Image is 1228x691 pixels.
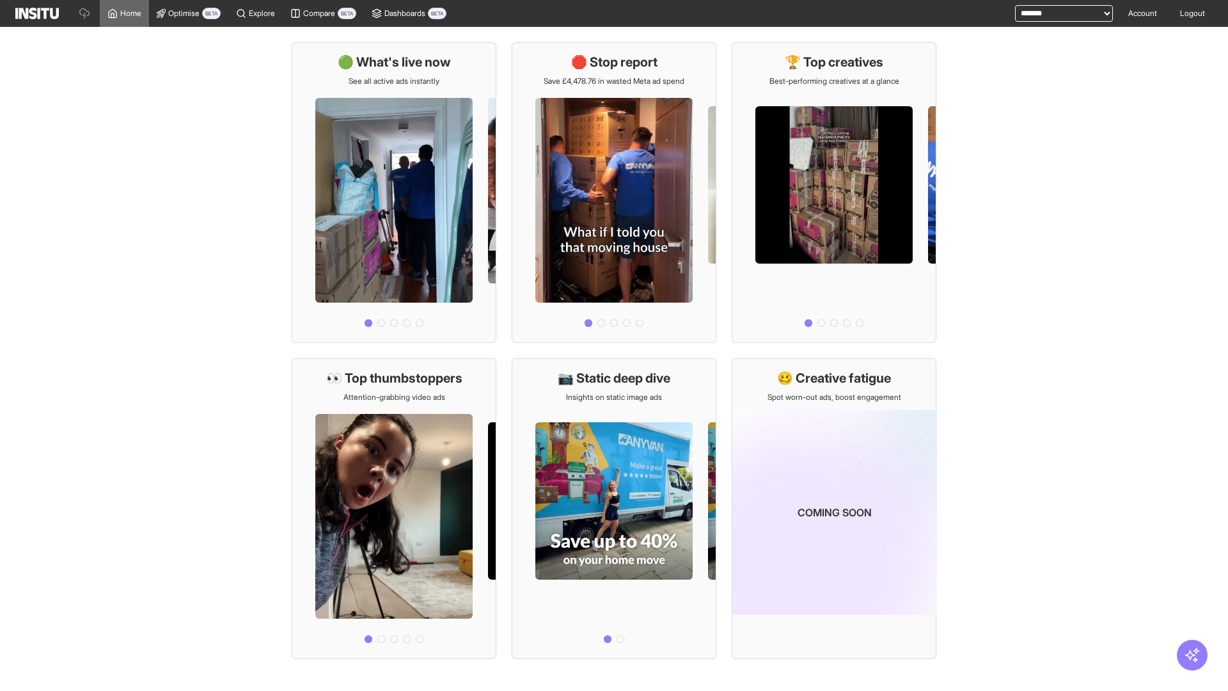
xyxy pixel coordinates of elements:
[326,369,462,387] h1: 👀 Top thumbstoppers
[338,8,356,19] span: BETA
[558,369,670,387] h1: 📷 Static deep dive
[303,8,335,19] span: Compare
[168,8,200,19] span: Optimise
[120,8,141,19] span: Home
[732,42,936,343] a: 🏆 Top creativesBest-performing creatives at a glance
[349,76,439,86] p: See all active ads instantly
[785,53,883,71] h1: 🏆 Top creatives
[384,8,425,19] span: Dashboards
[512,358,716,659] a: 📷 Static deep diveInsights on static image ads
[249,8,275,19] span: Explore
[769,76,899,86] p: Best-performing creatives at a glance
[571,53,657,71] h1: 🛑 Stop report
[512,42,716,343] a: 🛑 Stop reportSave £4,478.76 in wasted Meta ad spend
[566,392,662,402] p: Insights on static image ads
[343,392,445,402] p: Attention-grabbing video ads
[292,358,496,659] a: 👀 Top thumbstoppersAttention-grabbing video ads
[202,8,221,19] span: BETA
[544,76,684,86] p: Save £4,478.76 in wasted Meta ad spend
[428,8,446,19] span: BETA
[15,8,59,19] img: Logo
[338,53,451,71] h1: 🟢 What's live now
[292,42,496,343] a: 🟢 What's live nowSee all active ads instantly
